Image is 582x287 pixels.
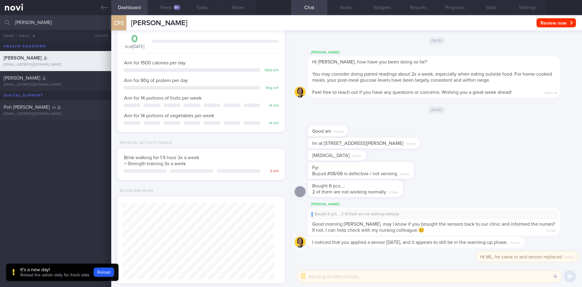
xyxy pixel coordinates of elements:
span: 11:08am [352,152,362,158]
span: Im at [STREET_ADDRESS][PERSON_NAME] [312,141,403,146]
span: I noticed that you applied a sensor [DATE], and it appears to still be in the warming-up phase. [312,240,508,245]
span: [DATE] [428,37,445,44]
span: 11:30am [564,254,574,260]
span: Hi [PERSON_NAME], how have you been doing so far? [312,60,427,64]
div: CPS [110,12,128,35]
div: 14 left [263,104,279,108]
div: [EMAIL_ADDRESS][DOMAIN_NAME] [4,112,108,116]
span: Aim for 14 portions of vegetables per week [124,113,214,118]
button: Review now [537,18,576,27]
div: 1500 left [263,68,279,73]
div: 14 left [263,121,279,126]
div: Blood Pressure [117,189,154,193]
button: Chats [87,30,111,42]
span: 11:08am [406,140,416,146]
div: 8+ [173,5,180,10]
span: [MEDICAL_DATA] [312,153,350,158]
span: Hi ML, he came in and sensor replaced [480,255,562,259]
div: 80 g left [263,86,279,91]
span: 11:08am [334,128,344,134]
span: Aim for 1500 calories per day [124,60,186,65]
button: Reload [94,268,114,277]
div: Physical Activity Goals [117,141,172,145]
div: kcal [DATE] [123,34,146,50]
div: 0 [123,34,146,44]
span: [PERSON_NAME] [4,56,42,60]
div: [PERSON_NAME] [308,201,578,208]
span: Good morning [PERSON_NAME], may I know if you brought the sensors back to our clinic and informed... [312,222,555,233]
span: 1:28pm [544,89,553,95]
span: [PERSON_NAME] [131,19,187,27]
div: [EMAIL_ADDRESS][DOMAIN_NAME] [4,63,108,67]
span: Aim for 14 portions of fruits per week [124,96,202,101]
span: [DATE] [428,106,445,114]
span: 11:09am [389,189,399,195]
span: 11:26am [510,239,520,245]
div: It's a new day! [20,267,89,273]
div: 3 left [263,169,279,174]
span: Bought 6 pcs.... [312,183,345,188]
span: Feel free to reach out if you have any questions or concerns. Wishing you a great week ahead! [312,90,512,95]
span: 11:09am [400,171,410,176]
div: Bought 6 pcs.... 2 of them are not working normally [312,212,557,217]
span: Poh [PERSON_NAME] [4,105,50,110]
span: 2 of them are not working normally [312,190,386,194]
span: Reload the admin daily for fresh data [20,273,89,277]
div: [EMAIL_ADDRESS][DOMAIN_NAME] [4,83,108,87]
span: [PERSON_NAME] [4,76,40,80]
span: You may consider doing paired readings about 2x a week, especially when eating outside food. For ... [312,72,552,83]
span: + Strength training 3x a week [124,161,186,166]
span: Buzud #06/06 is defective / not sensing [312,171,397,176]
span: Aim for 80g of protein per day [124,78,188,83]
span: Fyi [312,165,319,170]
span: 11:23am [546,227,556,233]
div: [PERSON_NAME] [308,49,578,56]
span: Good am [312,129,331,134]
span: Brisk walking for 1.5 hour 3x a week [124,155,199,160]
